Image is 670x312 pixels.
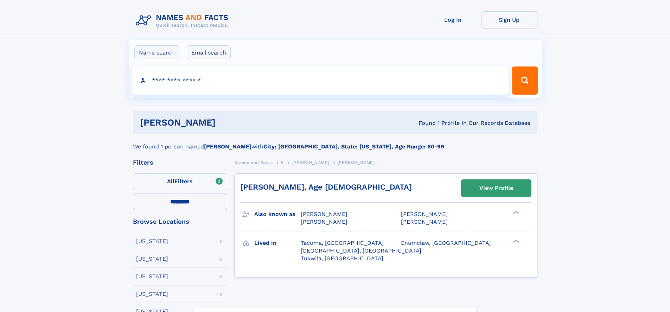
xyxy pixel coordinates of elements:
[337,160,375,165] span: [PERSON_NAME]
[240,183,412,191] a: [PERSON_NAME], Age [DEMOGRAPHIC_DATA]
[401,218,448,225] span: [PERSON_NAME]
[133,11,234,30] img: Logo Names and Facts
[254,237,301,249] h3: Lived in
[301,240,384,246] span: Tacoma, [GEOGRAPHIC_DATA]
[187,45,231,60] label: Email search
[481,11,537,28] a: Sign Up
[204,143,251,150] b: [PERSON_NAME]
[317,119,530,127] div: Found 1 Profile In Our Records Database
[281,160,284,165] span: K
[281,158,284,167] a: K
[461,180,531,197] a: View Profile
[263,143,444,150] b: City: [GEOGRAPHIC_DATA], State: [US_STATE], Age Range: 60-99
[136,256,168,262] div: [US_STATE]
[136,291,168,297] div: [US_STATE]
[133,134,537,151] div: We found 1 person named with .
[479,180,513,196] div: View Profile
[301,255,383,262] span: Tukwila, [GEOGRAPHIC_DATA]
[301,211,347,217] span: [PERSON_NAME]
[132,66,509,95] input: search input
[401,211,448,217] span: [PERSON_NAME]
[136,274,168,279] div: [US_STATE]
[133,173,227,190] label: Filters
[401,240,491,246] span: Enumclaw, [GEOGRAPHIC_DATA]
[133,218,227,225] div: Browse Locations
[425,11,481,28] a: Log In
[136,238,168,244] div: [US_STATE]
[301,247,421,254] span: [GEOGRAPHIC_DATA], [GEOGRAPHIC_DATA]
[292,160,329,165] span: [PERSON_NAME]
[511,239,520,243] div: ❯
[140,118,317,127] h1: [PERSON_NAME]
[167,178,174,185] span: All
[292,158,329,167] a: [PERSON_NAME]
[301,218,347,225] span: [PERSON_NAME]
[234,158,273,167] a: Names and Facts
[254,208,301,220] h3: Also known as
[134,45,179,60] label: Name search
[133,159,227,166] div: Filters
[511,210,520,215] div: ❯
[512,66,538,95] button: Search Button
